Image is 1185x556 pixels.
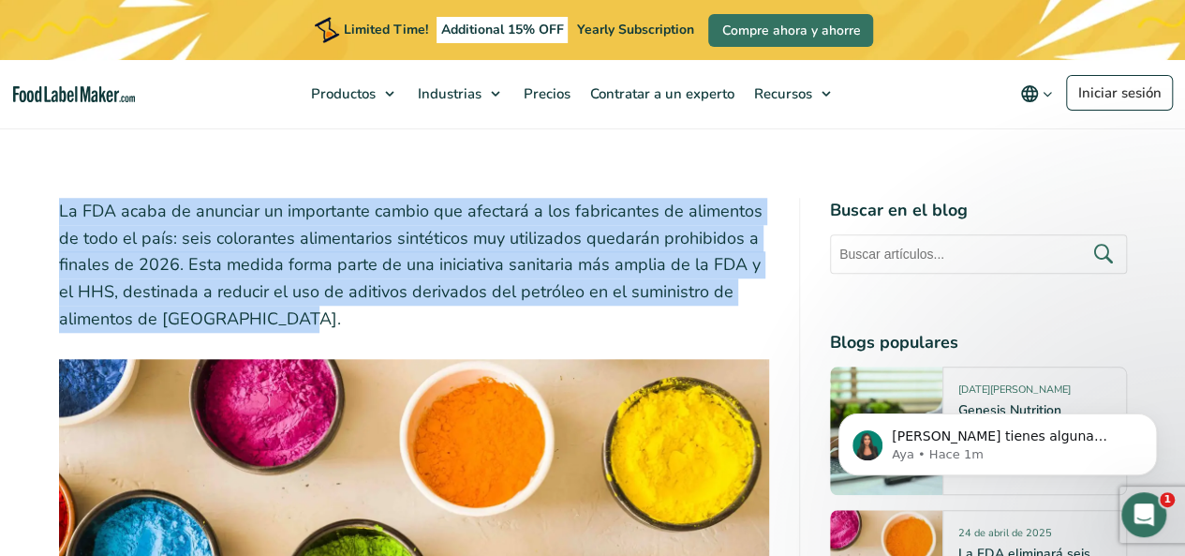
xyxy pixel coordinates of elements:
span: Productos [305,84,378,103]
iframe: Intercom notifications mensaje [810,374,1185,505]
a: Industrias [408,60,510,128]
span: Contratar a un experto [585,84,736,103]
span: Precios [518,84,572,103]
a: Contratar a un experto [581,60,740,128]
iframe: Intercom live chat [1121,492,1166,537]
span: 1 [1160,492,1175,507]
h4: Buscar en el blog [830,198,1127,223]
p: La FDA acaba de anunciar un importante cambio que afectará a los fabricantes de alimentos de todo... [59,198,769,333]
span: Recursos [748,84,814,103]
a: Iniciar sesión [1066,75,1173,111]
a: Precios [514,60,576,128]
span: Additional 15% OFF [437,17,569,43]
a: Productos [302,60,404,128]
h4: Blogs populares [830,330,1127,355]
span: Limited Time! [344,21,428,38]
input: Buscar artículos... [830,234,1127,274]
a: Recursos [745,60,840,128]
span: 24 de abril de 2025 [958,526,1052,548]
a: Compre ahora y ahorre [708,14,873,47]
span: Industrias [412,84,483,103]
span: Yearly Subscription [576,21,693,38]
